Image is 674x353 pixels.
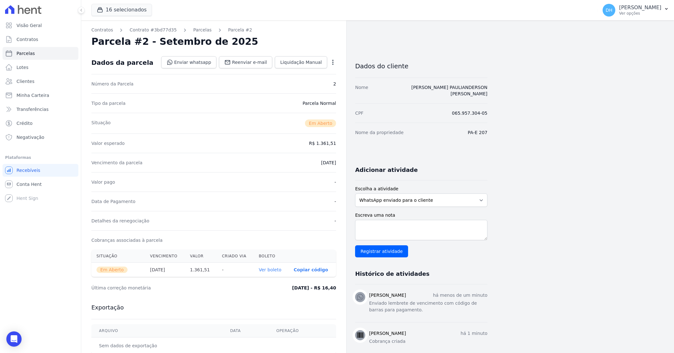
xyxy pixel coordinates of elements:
label: Escolha a atividade [355,186,487,192]
dt: Vencimento da parcela [91,160,142,166]
dt: Última correção monetária [91,285,236,291]
th: Situação [91,250,145,263]
span: Lotes [17,64,29,71]
a: Enviar whatsapp [161,56,217,68]
dt: Nome da propriedade [355,129,404,136]
nav: Breadcrumb [91,27,336,33]
a: Clientes [3,75,78,88]
span: Parcelas [17,50,35,57]
h3: Dados do cliente [355,62,487,70]
span: Liquidação Manual [280,59,322,65]
dd: [DATE] - R$ 16,40 [292,285,336,291]
h2: Parcela #2 - Setembro de 2025 [91,36,258,47]
button: 16 selecionados [91,4,152,16]
dd: R$ 1.361,51 [309,140,336,146]
button: DH [PERSON_NAME] Ver opções [598,1,674,19]
span: Recebíveis [17,167,40,173]
a: Transferências [3,103,78,116]
span: Transferências [17,106,49,112]
dd: - [334,179,336,185]
div: Plataformas [5,154,76,161]
th: Valor [185,250,217,263]
span: Em Aberto [96,267,128,273]
dd: 065.957.304-05 [452,110,487,116]
span: Em Aberto [305,119,336,127]
a: Reenviar e-mail [219,56,272,68]
a: Negativação [3,131,78,144]
p: Cobrança criada [369,338,487,345]
a: Conta Hent [3,178,78,191]
dt: CPF [355,110,363,116]
dt: Número da Parcela [91,81,134,87]
a: Visão Geral [3,19,78,32]
th: Data [222,324,268,337]
a: Crédito [3,117,78,130]
span: DH [605,8,612,12]
th: - [217,263,254,277]
th: Operação [269,324,336,337]
h3: Adicionar atividade [355,166,418,174]
p: Enviado lembrete de vencimento com código de barras para pagamento. [369,300,487,313]
span: Negativação [17,134,44,140]
dd: PA-E 207 [468,129,487,136]
dd: Parcela Normal [302,100,336,106]
dd: 2 [333,81,336,87]
th: 1.361,51 [185,263,217,277]
a: Parcelas [193,27,212,33]
span: Minha Carteira [17,92,49,98]
input: Registrar atividade [355,245,408,257]
span: Clientes [17,78,34,85]
dt: Detalhes da renegociação [91,218,149,224]
a: Ver boleto [259,267,281,272]
th: [DATE] [145,263,185,277]
dt: Nome [355,84,368,97]
dt: Tipo da parcela [91,100,126,106]
dt: Cobranças associadas à parcela [91,237,162,243]
dd: [DATE] [321,160,336,166]
a: Minha Carteira [3,89,78,102]
dt: Valor pago [91,179,115,185]
th: Boleto [254,250,288,263]
dd: - [334,198,336,205]
a: Parcela #2 [228,27,252,33]
dt: Valor esperado [91,140,125,146]
p: [PERSON_NAME] [619,4,661,11]
p: há 1 minuto [460,330,487,337]
a: Contratos [3,33,78,46]
h3: [PERSON_NAME] [369,330,406,337]
a: [PERSON_NAME] PAULIANDERSON [PERSON_NAME] [411,85,487,96]
th: Arquivo [91,324,222,337]
p: Ver opções [619,11,661,16]
h3: Exportação [91,304,336,311]
span: Reenviar e-mail [232,59,267,65]
h3: Histórico de atividades [355,270,429,278]
h3: [PERSON_NAME] [369,292,406,299]
div: Open Intercom Messenger [6,331,22,347]
div: Dados da parcela [91,59,153,66]
dt: Situação [91,119,111,127]
span: Conta Hent [17,181,42,187]
a: Contrato #3bd77d35 [129,27,176,33]
a: Recebíveis [3,164,78,177]
dt: Data de Pagamento [91,198,135,205]
a: Contratos [91,27,113,33]
p: há menos de um minuto [433,292,487,299]
a: Lotes [3,61,78,74]
th: Criado via [217,250,254,263]
label: Escreva uma nota [355,212,487,219]
span: Contratos [17,36,38,43]
span: Visão Geral [17,22,42,29]
dd: - [334,218,336,224]
a: Parcelas [3,47,78,60]
a: Liquidação Manual [275,56,327,68]
th: Vencimento [145,250,185,263]
span: Crédito [17,120,33,126]
button: Copiar código [294,267,328,272]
